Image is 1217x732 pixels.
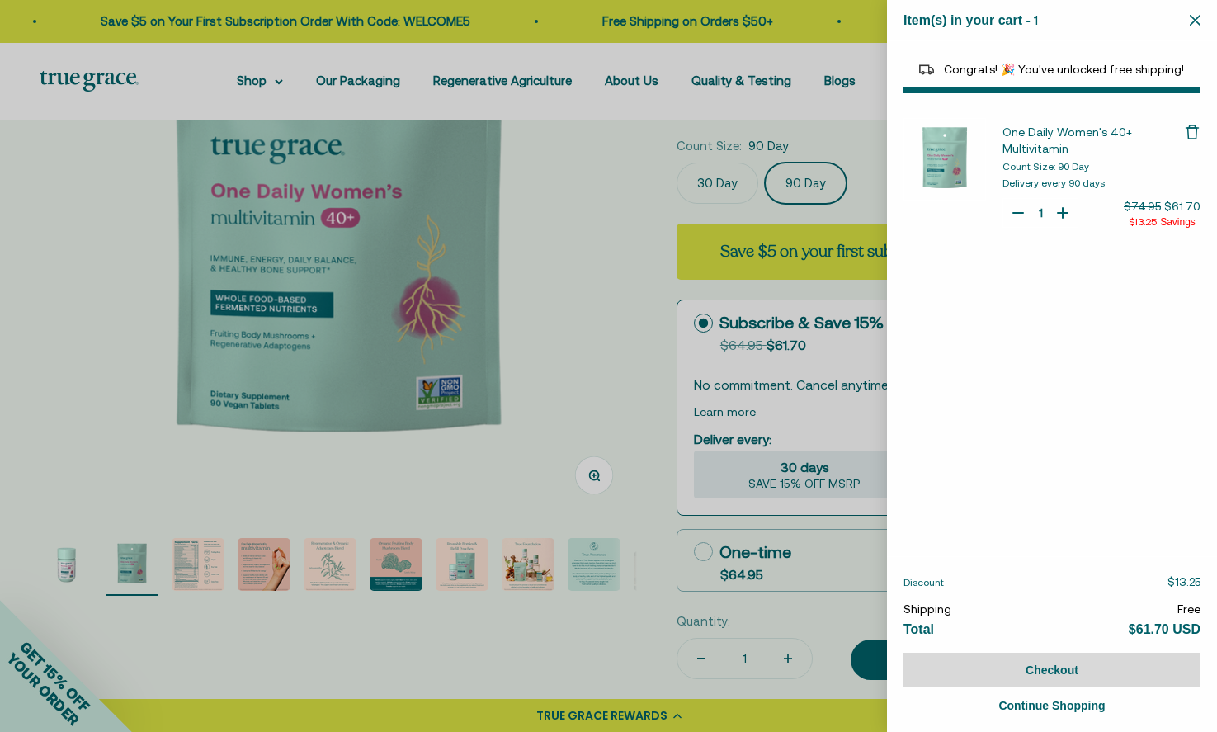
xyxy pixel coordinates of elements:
span: Shipping [903,602,951,616]
button: Close [1190,12,1200,28]
span: Savings [1160,216,1196,228]
button: Remove One Daily Women's 40+ Multivitamin [1184,124,1200,140]
button: Checkout [903,653,1200,687]
img: One Daily Women&#39;s 40+ Multivitamin - 90 Day [903,118,986,201]
a: Continue Shopping [903,696,1200,715]
span: One Daily Women's 40+ Multivitamin [1002,125,1132,155]
span: $61.70 [1164,200,1200,213]
span: Free [1177,602,1200,616]
img: Reward bar icon image [917,59,936,79]
span: Discount [903,577,944,588]
span: Count Size: 90 Day [1002,161,1089,172]
span: $13.25 [1167,575,1200,588]
span: $13.25 [1129,216,1157,228]
span: $61.70 USD [1129,622,1200,636]
span: 1 [1034,12,1038,27]
span: Item(s) in your cart - [903,13,1031,27]
div: Delivery every 90 days [1002,177,1184,190]
span: Total [903,622,934,636]
span: $74.95 [1124,200,1161,213]
span: Continue Shopping [998,699,1105,712]
span: Congrats! 🎉 You've unlocked free shipping! [944,63,1184,76]
input: Quantity for One Daily Women's 40+ Multivitamin [1032,205,1049,221]
a: One Daily Women's 40+ Multivitamin [1002,124,1184,157]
